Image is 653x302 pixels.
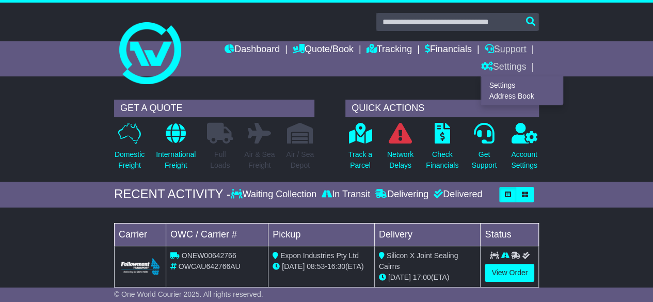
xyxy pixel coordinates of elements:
a: Dashboard [225,41,280,59]
span: Expon Industries Pty Ltd [280,251,359,260]
p: Track a Parcel [348,149,372,171]
a: CheckFinancials [425,122,459,177]
span: 08:53 [307,262,325,271]
p: Check Financials [426,149,458,171]
span: ONEW00642766 [182,251,236,260]
td: Pickup [268,223,375,246]
td: Delivery [374,223,481,246]
a: NetworkDelays [387,122,414,177]
a: Quote/Book [293,41,354,59]
p: International Freight [156,149,196,171]
td: Carrier [114,223,166,246]
span: [DATE] [282,262,305,271]
a: View Order [485,264,534,282]
td: Status [481,223,539,246]
a: Track aParcel [348,122,373,177]
div: Delivered [431,189,482,200]
div: Delivering [373,189,431,200]
div: In Transit [319,189,373,200]
div: RECENT ACTIVITY - [114,187,231,202]
p: Domestic Freight [115,149,145,171]
p: Air / Sea Depot [286,149,314,171]
span: 17:00 [413,273,431,281]
span: 16:30 [327,262,345,271]
a: GetSupport [471,122,497,177]
a: DomesticFreight [114,122,145,177]
p: Air & Sea Freight [244,149,275,171]
a: Financials [425,41,472,59]
div: GET A QUOTE [114,100,314,117]
a: AccountSettings [511,122,538,177]
div: QUICK ACTIONS [345,100,539,117]
p: Account Settings [511,149,537,171]
span: © One World Courier 2025. All rights reserved. [114,290,263,298]
img: Followmont_Transport.png [121,258,160,275]
span: OWCAU642766AU [179,262,241,271]
a: Settings [481,80,563,91]
div: (ETA) [379,272,476,283]
span: Silicon X Joint Sealing Cairns [379,251,458,271]
a: Tracking [367,41,412,59]
p: Network Delays [387,149,413,171]
span: [DATE] [388,273,411,281]
a: Settings [481,59,526,76]
div: - (ETA) [273,261,370,272]
a: Address Book [481,91,563,102]
p: Full Loads [207,149,233,171]
div: Quote/Book [481,76,563,105]
a: InternationalFreight [155,122,196,177]
div: Waiting Collection [231,189,319,200]
td: OWC / Carrier # [166,223,268,246]
p: Get Support [471,149,497,171]
a: Support [484,41,526,59]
